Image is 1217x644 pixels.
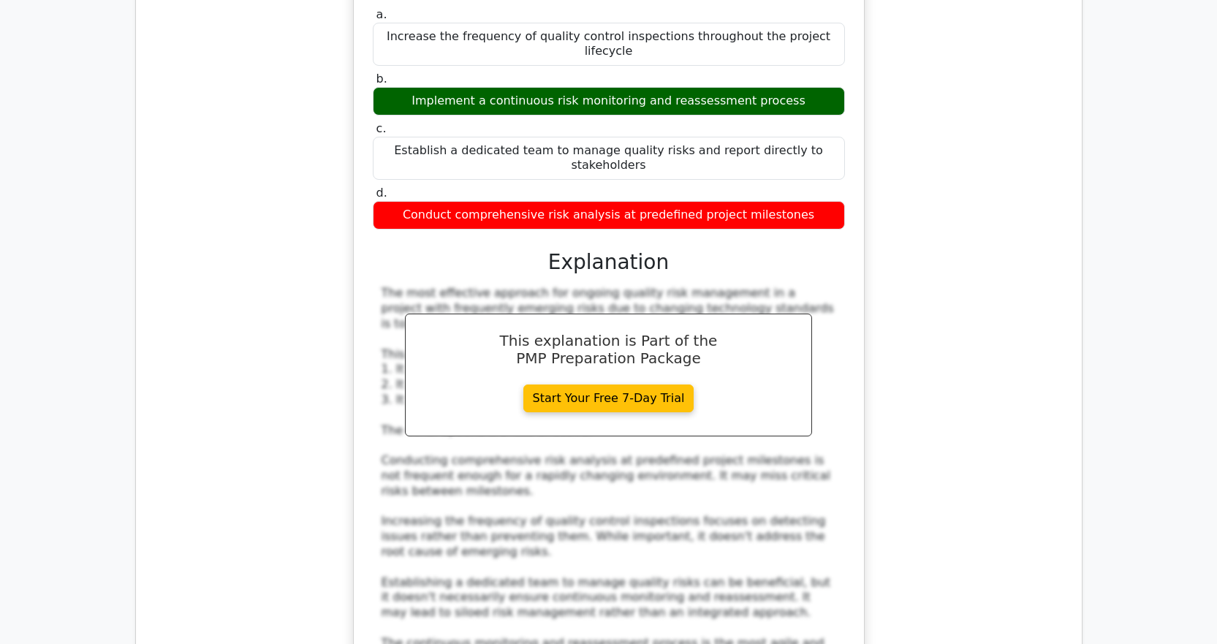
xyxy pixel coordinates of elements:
[376,7,387,21] span: a.
[376,186,387,200] span: d.
[373,23,845,67] div: Increase the frequency of quality control inspections throughout the project lifecycle
[376,121,387,135] span: c.
[373,201,845,230] div: Conduct comprehensive risk analysis at predefined project milestones
[376,72,387,86] span: b.
[373,87,845,115] div: Implement a continuous risk monitoring and reassessment process
[523,384,694,412] a: Start Your Free 7-Day Trial
[373,137,845,181] div: Establish a dedicated team to manage quality risks and report directly to stakeholders
[382,250,836,275] h3: Explanation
